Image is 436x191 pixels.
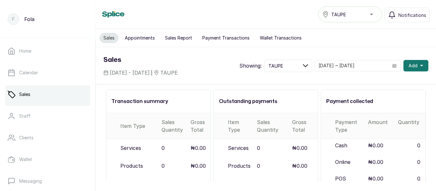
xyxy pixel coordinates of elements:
span: Add [409,62,417,69]
p: ₦0.00 [191,144,206,152]
p: ₦0.00 [368,142,395,149]
p: 0 [398,158,425,166]
button: Sales Report [161,33,196,43]
a: Staff [5,107,90,125]
p: Wallet [19,156,32,163]
a: Clients [5,129,90,147]
p: Home [19,48,31,54]
p: Services [228,144,249,152]
div: Gross Total [191,118,208,134]
p: ₦0.00 [292,180,307,187]
p: Services [120,144,141,152]
h2: Transaction summary [111,98,206,105]
p: 0 [162,180,165,187]
h1: Sales [103,55,178,65]
div: Gross Total [292,118,315,134]
a: Calendar [5,64,90,82]
p: 0 [398,142,425,149]
p: Quantity [398,118,425,126]
div: Sales Quantity [257,118,287,134]
span: TAUPE [268,62,283,69]
p: ₦0.00 [292,144,307,152]
p: Payment Type [335,118,365,134]
span: [DATE] - [DATE] [110,69,150,77]
p: POS [335,175,365,182]
p: Total [228,180,241,187]
p: Cash [335,142,365,149]
div: Item Type [228,118,252,134]
div: Sales Quantity [162,118,185,134]
p: Fola [24,15,34,23]
button: TAUPE [264,60,312,72]
p: ₦0.00 [292,162,307,170]
p: Products [228,162,251,170]
input: Select date [315,60,388,71]
p: 0 [257,162,260,170]
span: TAUPE [331,11,346,18]
button: Notifications [385,8,430,22]
p: ₦0.00 [368,158,395,166]
h2: Payment collected [326,98,420,105]
p: ₦0.00 [191,162,206,170]
h2: Outstanding payments [219,98,313,105]
p: Calendar [19,70,38,76]
p: 0 [162,144,165,152]
span: TAUPE [160,69,178,77]
a: Messaging [5,172,90,190]
p: ₦0.00 [191,180,206,187]
span: Notifications [398,12,426,18]
button: Payment Transactions [199,33,253,43]
p: ₦0.00 [368,175,395,182]
p: Showing: [239,62,262,70]
a: Home [5,42,90,60]
p: Staff [19,113,31,119]
p: Products [120,162,143,170]
button: Wallet Transactions [256,33,305,43]
svg: calendar [392,63,397,68]
button: Appointments [121,33,159,43]
p: 0 [257,180,260,187]
p: Messaging [19,178,42,184]
p: Gift Cards [120,180,145,187]
a: Sales [5,85,90,103]
p: Online [335,158,365,166]
div: Item Type [120,122,156,130]
button: TAUPE [318,6,382,22]
button: Sales [100,33,118,43]
button: Add [403,60,428,71]
p: 0 [257,144,260,152]
a: Wallet [5,151,90,168]
p: F [12,16,15,22]
p: Sales [19,91,30,98]
p: Amount [368,118,395,126]
p: 0 [398,175,425,182]
p: Clients [19,135,34,141]
span: | [151,70,153,76]
p: 0 [162,162,165,170]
